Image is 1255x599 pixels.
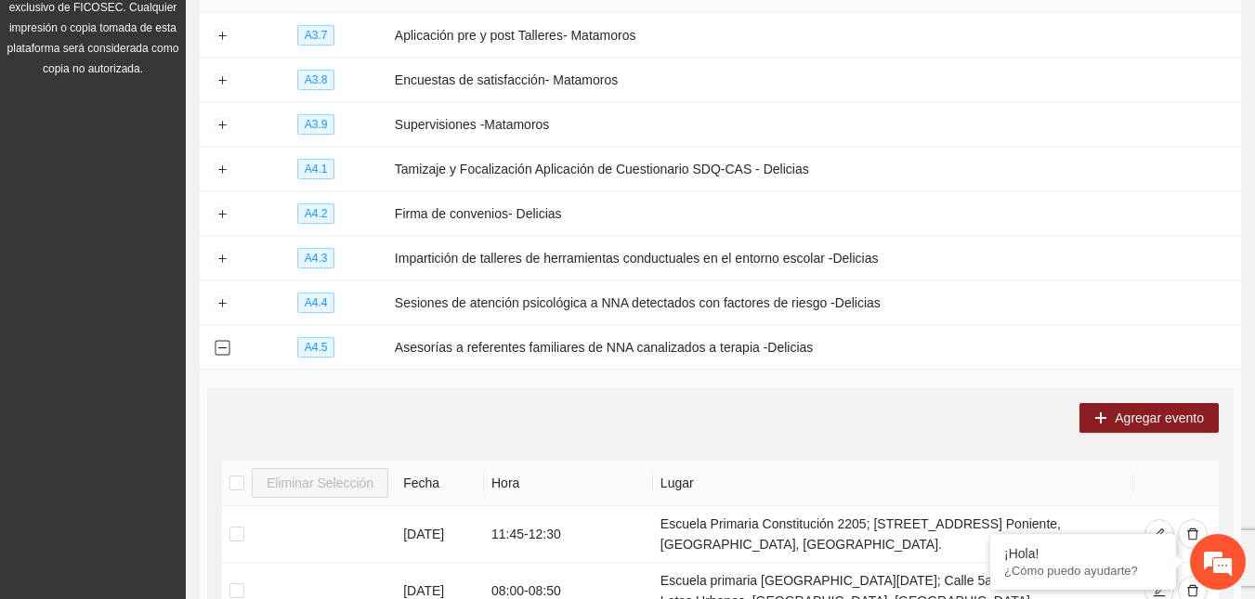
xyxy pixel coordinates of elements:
[1079,403,1219,433] button: plusAgregar evento
[297,337,335,358] span: A4.5
[653,461,1133,506] th: Lugar
[305,9,349,54] div: Minimizar ventana de chat en vivo
[215,29,229,44] button: Expand row
[396,461,484,506] th: Fecha
[387,13,1241,58] td: Aplicación pre y post Talleres- Matamoros
[1004,564,1162,578] p: ¿Cómo puedo ayudarte?
[1153,584,1166,599] span: edit
[215,252,229,267] button: Expand row
[297,25,335,46] span: A3.7
[1115,408,1204,428] span: Agregar evento
[387,102,1241,147] td: Supervisiones -Matamoros
[9,400,354,465] textarea: Escriba su mensaje y pulse “Intro”
[215,341,229,356] button: Collapse row
[1186,527,1199,542] span: delete
[484,461,653,506] th: Hora
[1178,519,1208,549] button: delete
[387,236,1241,280] td: Impartición de talleres de herramientas conductuales en el entorno escolar -Delicias
[297,159,335,179] span: A4.1
[387,280,1241,325] td: Sesiones de atención psicológica a NNA detectados con factores de riesgo -Delicias
[1144,519,1174,549] button: edit
[215,207,229,222] button: Expand row
[97,95,312,119] div: Chatee con nosotros ahora
[387,147,1241,191] td: Tamizaje y Focalización Aplicación de Cuestionario SDQ-CAS - Delicias
[215,73,229,88] button: Expand row
[297,114,335,135] span: A3.9
[1186,584,1199,599] span: delete
[252,468,388,498] button: Eliminar Selección
[387,191,1241,236] td: Firma de convenios- Delicias
[1094,411,1107,426] span: plus
[215,296,229,311] button: Expand row
[396,506,484,563] td: [DATE]
[653,506,1133,563] td: Escuela Primaria Constitución 2205; [STREET_ADDRESS] Poniente, [GEOGRAPHIC_DATA], [GEOGRAPHIC_DATA].
[484,506,653,563] td: 11:45 - 12:30
[1004,546,1162,561] div: ¡Hola!
[215,118,229,133] button: Expand row
[297,203,335,224] span: A4.2
[297,293,335,313] span: A4.4
[387,58,1241,102] td: Encuestas de satisfacción- Matamoros
[387,325,1241,370] td: Asesorías a referentes familiares de NNA canalizados a terapia -Delicias
[1153,527,1166,542] span: edit
[297,248,335,268] span: A4.3
[297,70,335,90] span: A3.8
[215,163,229,177] button: Expand row
[108,194,256,382] span: Estamos en línea.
